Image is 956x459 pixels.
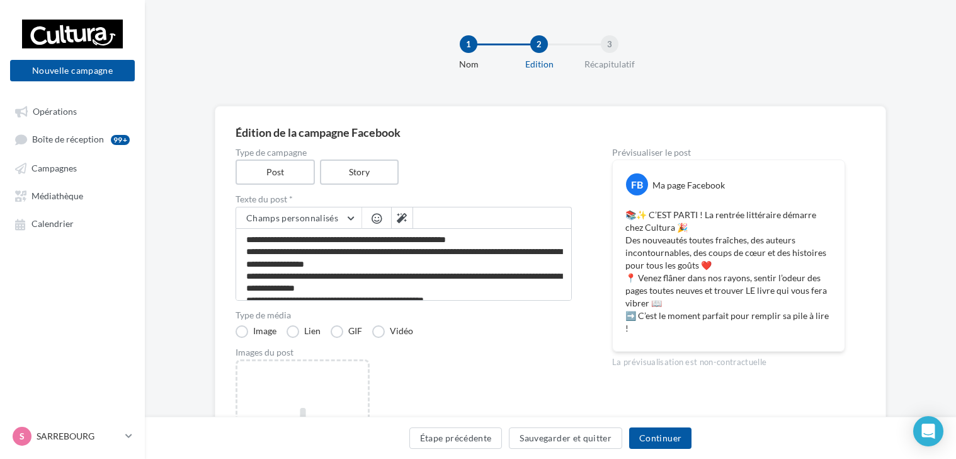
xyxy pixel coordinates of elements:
[509,427,622,449] button: Sauvegarder et quitter
[409,427,503,449] button: Étape précédente
[246,212,338,223] span: Champs personnalisés
[612,148,845,157] div: Prévisualiser le post
[31,163,77,173] span: Campagnes
[111,135,130,145] div: 99+
[652,179,725,192] div: Ma page Facebook
[8,184,137,207] a: Médiathèque
[236,207,361,229] button: Champs personnalisés
[236,127,865,138] div: Édition de la campagne Facebook
[499,58,579,71] div: Edition
[236,160,315,185] label: Post
[236,325,276,338] label: Image
[913,416,943,446] div: Open Intercom Messenger
[37,430,120,443] p: SARREBOURG
[8,100,137,122] a: Opérations
[8,156,137,179] a: Campagnes
[236,195,572,204] label: Texte du post *
[428,58,509,71] div: Nom
[625,209,832,335] p: 📚✨ C’EST PARTI ! La rentrée littéraire démarre chez Cultura 🎉 Des nouveautés toutes fraîches, des...
[530,35,548,53] div: 2
[20,430,25,443] span: S
[236,311,572,320] label: Type de média
[626,173,648,195] div: FB
[331,325,362,338] label: GIF
[8,212,137,235] a: Calendrier
[32,134,104,145] span: Boîte de réception
[629,427,691,449] button: Continuer
[612,352,845,368] div: La prévisualisation est non-contractuelle
[10,60,135,81] button: Nouvelle campagne
[287,325,321,338] label: Lien
[31,190,83,201] span: Médiathèque
[460,35,477,53] div: 1
[372,325,413,338] label: Vidéo
[10,424,135,448] a: S SARREBOURG
[569,58,650,71] div: Récapitulatif
[31,219,74,229] span: Calendrier
[601,35,618,53] div: 3
[33,106,77,117] span: Opérations
[236,148,572,157] label: Type de campagne
[236,348,572,357] div: Images du post
[320,160,399,185] label: Story
[8,127,137,151] a: Boîte de réception99+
